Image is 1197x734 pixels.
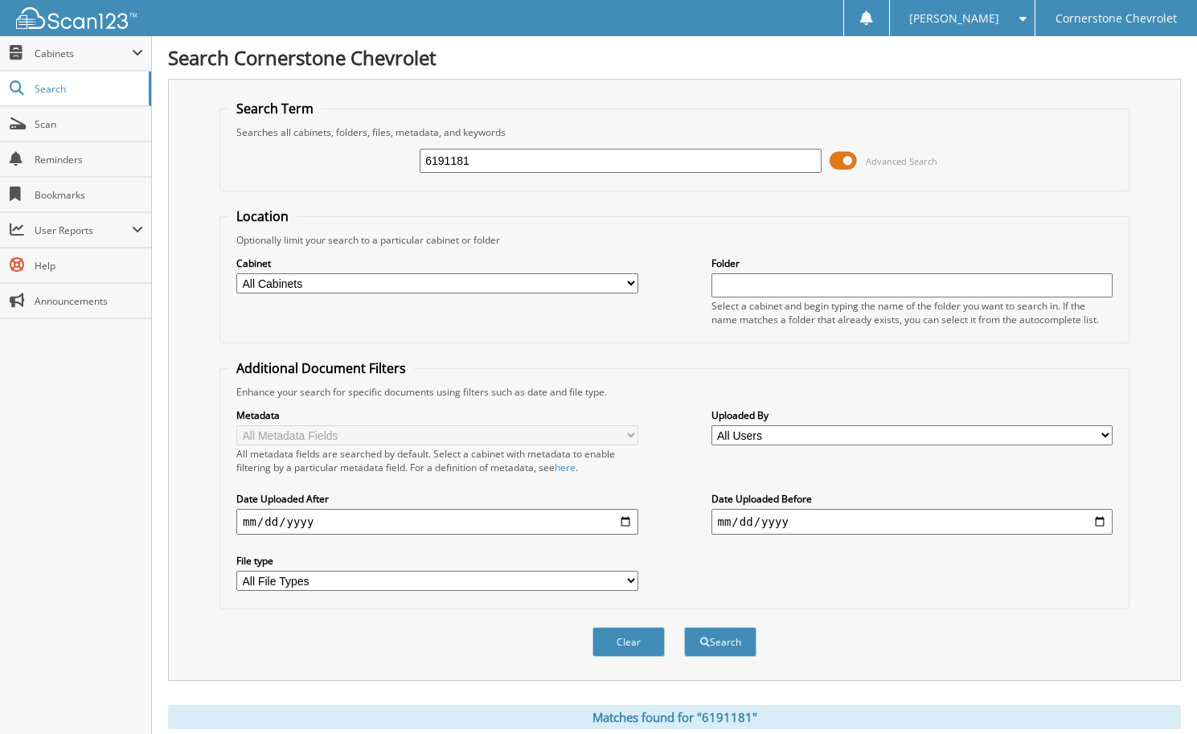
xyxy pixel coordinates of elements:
span: User Reports [35,223,132,237]
span: Scan [35,117,143,131]
label: Metadata [236,408,638,422]
div: Searches all cabinets, folders, files, metadata, and keywords [228,125,1121,139]
label: Date Uploaded Before [711,492,1113,506]
span: Reminders [35,153,143,166]
span: Cornerstone Chevrolet [1056,14,1177,23]
legend: Additional Document Filters [228,359,414,377]
input: end [711,509,1113,535]
div: Select a cabinet and begin typing the name of the folder you want to search in. If the name match... [711,299,1113,326]
a: here [555,461,576,474]
img: scan123-logo-white.svg [16,7,137,29]
div: Optionally limit your search to a particular cabinet or folder [228,233,1121,247]
div: Enhance your search for specific documents using filters such as date and file type. [228,385,1121,399]
h1: Search Cornerstone Chevrolet [168,44,1181,71]
div: Matches found for "6191181" [168,705,1181,729]
span: Announcements [35,294,143,308]
span: [PERSON_NAME] [909,14,999,23]
label: File type [236,554,638,568]
button: Search [684,627,756,657]
legend: Location [228,207,297,225]
span: Bookmarks [35,188,143,202]
span: Search [35,82,141,96]
legend: Search Term [228,100,322,117]
label: Folder [711,256,1113,270]
label: Cabinet [236,256,638,270]
span: Advanced Search [866,155,937,167]
span: Help [35,259,143,273]
label: Uploaded By [711,408,1113,422]
button: Clear [592,627,665,657]
div: All metadata fields are searched by default. Select a cabinet with metadata to enable filtering b... [236,447,638,474]
span: Cabinets [35,47,132,60]
input: start [236,509,638,535]
label: Date Uploaded After [236,492,638,506]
